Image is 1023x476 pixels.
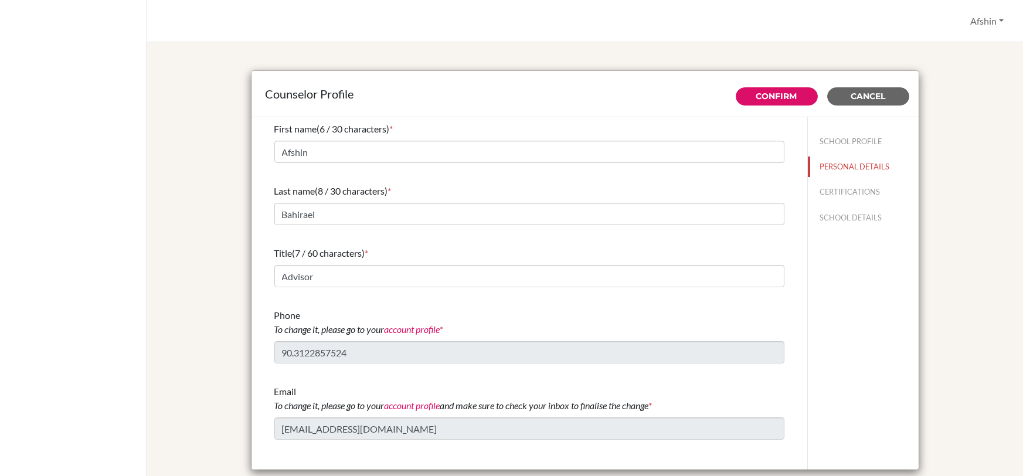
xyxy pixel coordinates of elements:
[385,324,440,335] a: account profile
[808,131,919,152] button: SCHOOL PROFILE
[808,182,919,202] button: CERTIFICATIONS
[274,310,440,335] span: Phone
[274,386,649,411] span: Email
[274,247,293,259] span: Title
[266,85,905,103] div: Counselor Profile
[274,185,315,196] span: Last name
[808,157,919,177] button: PERSONAL DETAILS
[965,10,1009,32] button: Afshin
[274,400,649,411] i: To change it, please go to your and make sure to check your inbox to finalise the change
[808,208,919,228] button: SCHOOL DETAILS
[274,324,440,335] i: To change it, please go to your
[293,247,365,259] span: (7 / 60 characters)
[385,400,440,411] a: account profile
[274,123,317,134] span: First name
[315,185,388,196] span: (8 / 30 characters)
[317,123,390,134] span: (6 / 30 characters)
